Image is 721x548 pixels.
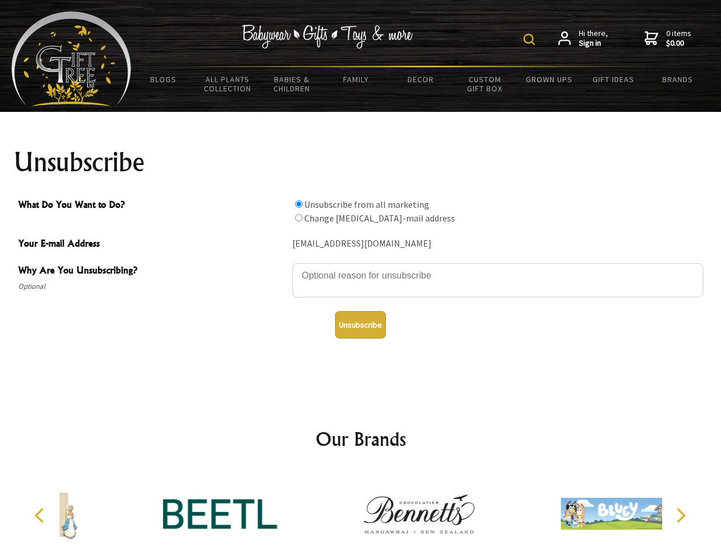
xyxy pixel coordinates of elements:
[335,311,386,339] button: Unsubscribe
[11,11,131,106] img: Babyware - Gifts - Toys and more...
[558,29,608,49] a: Hi there,Sign in
[260,67,324,100] a: Babies & Children
[196,67,260,100] a: All Plants Collection
[668,503,693,528] button: Next
[14,148,708,176] h1: Unsubscribe
[517,67,581,91] a: Grown Ups
[18,236,287,253] span: Your E-mail Address
[18,263,287,280] span: Why Are You Unsubscribing?
[646,67,710,91] a: Brands
[579,29,608,49] span: Hi there,
[292,263,703,297] textarea: Why Are You Unsubscribing?
[18,280,287,293] span: Optional
[453,67,517,100] a: Custom Gift Box
[324,67,389,91] a: Family
[388,67,453,91] a: Decor
[295,214,303,221] input: What Do You Want to Do?
[666,28,691,49] span: 0 items
[666,38,691,49] strong: $0.00
[242,25,413,49] img: Babywear - Gifts - Toys & more
[304,199,429,210] label: Unsubscribe from all marketing
[292,235,703,253] div: [EMAIL_ADDRESS][DOMAIN_NAME]
[29,503,54,528] button: Previous
[304,212,455,224] label: Change [MEDICAL_DATA]-mail address
[18,198,287,214] span: What Do You Want to Do?
[295,200,303,208] input: What Do You Want to Do?
[645,29,691,49] a: 0 items$0.00
[523,34,535,45] img: product search
[579,38,608,49] strong: Sign in
[131,67,196,91] a: BLOGS
[23,425,699,453] h2: Our Brands
[581,67,646,91] a: Gift Ideas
